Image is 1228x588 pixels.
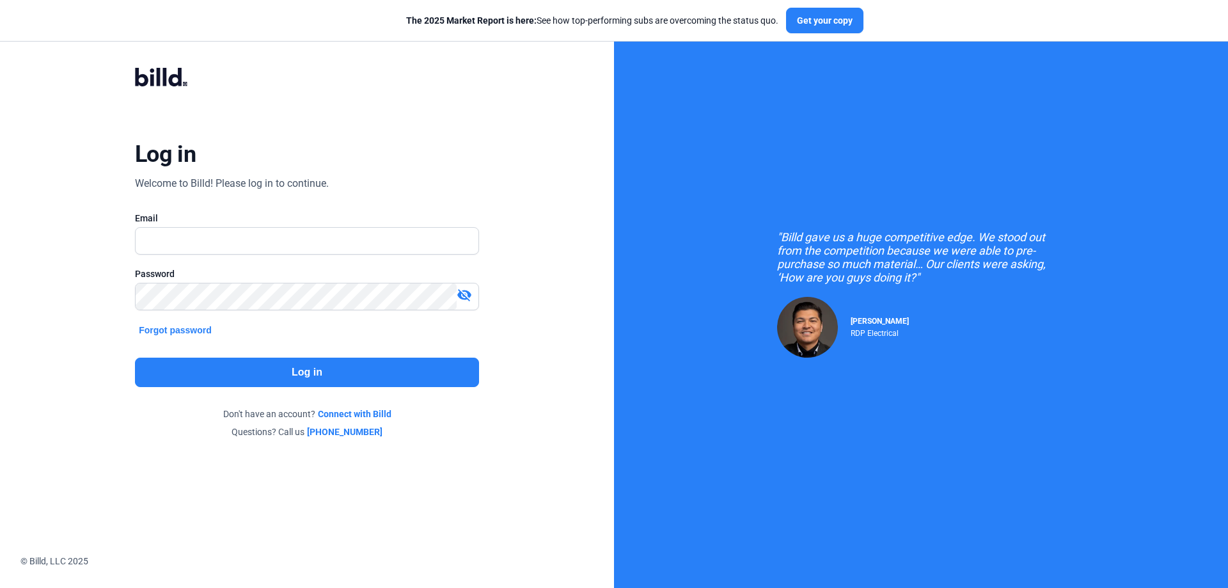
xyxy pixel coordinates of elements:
div: Questions? Call us [135,425,479,438]
mat-icon: visibility_off [457,287,472,303]
a: [PHONE_NUMBER] [307,425,382,438]
span: [PERSON_NAME] [851,317,909,326]
div: RDP Electrical [851,326,909,338]
div: Welcome to Billd! Please log in to continue. [135,176,329,191]
button: Log in [135,358,479,387]
button: Get your copy [786,8,863,33]
div: "Billd gave us a huge competitive edge. We stood out from the competition because we were able to... [777,230,1065,284]
img: Raul Pacheco [777,297,838,358]
span: The 2025 Market Report is here: [406,15,537,26]
div: Password [135,267,479,280]
div: Don't have an account? [135,408,479,420]
a: Connect with Billd [318,408,391,420]
button: Forgot password [135,323,216,337]
div: See how top-performing subs are overcoming the status quo. [406,14,778,27]
div: Email [135,212,479,225]
div: Log in [135,140,196,168]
